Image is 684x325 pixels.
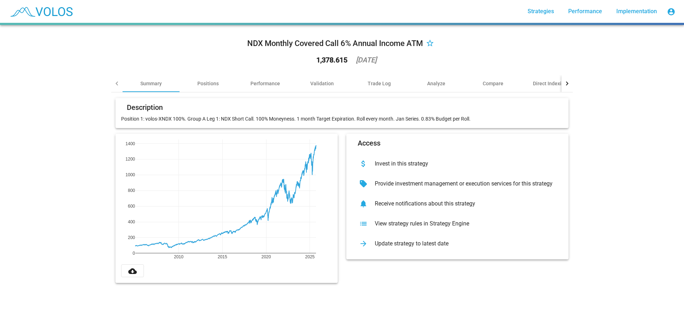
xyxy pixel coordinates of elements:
[127,104,163,111] mat-card-title: Description
[247,38,423,49] div: NDX Monthly Covered Call 6% Annual Income ATM
[369,200,557,207] div: Receive notifications about this strategy
[6,2,76,20] img: blue_transparent.png
[369,180,557,187] div: Provide investment management or execution services for this strategy
[369,220,557,227] div: View strategy rules in Strategy Engine
[111,92,573,289] summary: DescriptionPosition 1: volos-XNDX 100%. Group A Leg 1: NDX Short Call. 100% Moneyness. 1 month Ta...
[528,8,554,15] span: Strategies
[522,5,560,18] a: Strategies
[358,139,380,147] mat-card-title: Access
[352,154,563,174] button: Invest in this strategy
[483,80,503,87] div: Compare
[358,218,369,229] mat-icon: list
[533,80,567,87] div: Direct Indexing
[368,80,391,87] div: Trade Log
[358,238,369,249] mat-icon: arrow_forward
[426,40,434,48] mat-icon: star_border
[352,194,563,214] button: Receive notifications about this strategy
[369,240,557,247] div: Update strategy to latest date
[128,267,137,275] mat-icon: cloud_download
[352,234,563,254] button: Update strategy to latest date
[427,80,445,87] div: Analyze
[140,80,162,87] div: Summary
[369,160,557,167] div: Invest in this strategy
[310,80,334,87] div: Validation
[358,178,369,189] mat-icon: sell
[358,198,369,209] mat-icon: notifications
[352,174,563,194] button: Provide investment management or execution services for this strategy
[250,80,280,87] div: Performance
[352,214,563,234] button: View strategy rules in Strategy Engine
[667,7,675,16] mat-icon: account_circle
[316,56,347,64] div: 1,378.615
[568,8,602,15] span: Performance
[358,158,369,169] mat-icon: attach_money
[563,5,608,18] a: Performance
[356,56,377,64] div: [DATE]
[616,8,657,15] span: Implementation
[121,115,563,122] p: Position 1: volos-XNDX 100%. Group A Leg 1: NDX Short Call. 100% Moneyness. 1 month Target Expira...
[197,80,219,87] div: Positions
[611,5,663,18] a: Implementation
